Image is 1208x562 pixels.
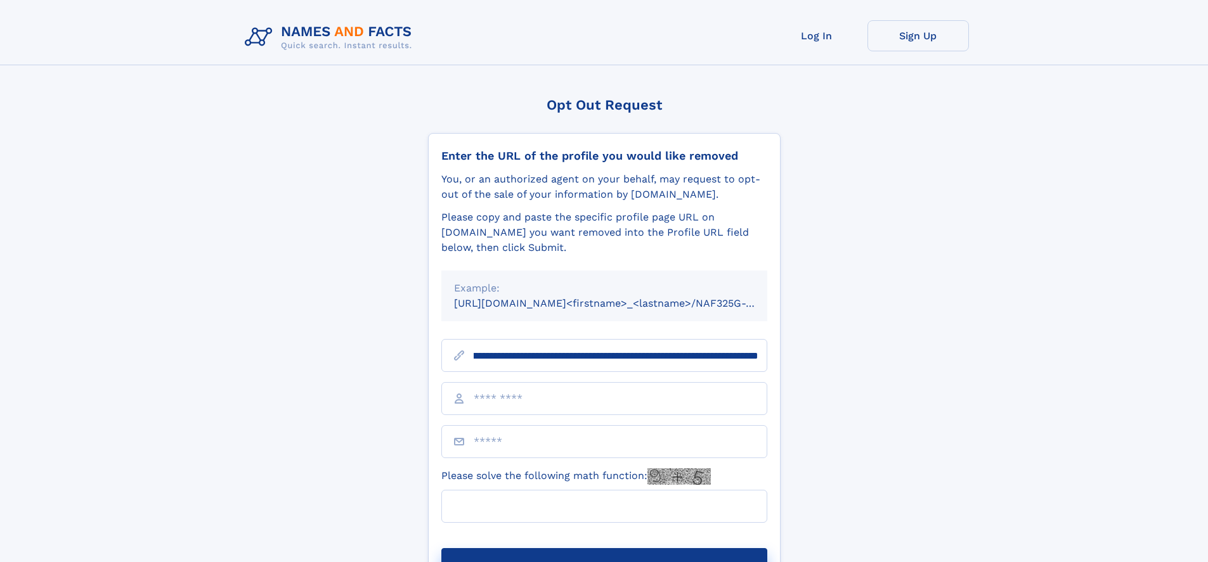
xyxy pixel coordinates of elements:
[766,20,867,51] a: Log In
[867,20,969,51] a: Sign Up
[454,281,755,296] div: Example:
[441,468,711,485] label: Please solve the following math function:
[240,20,422,54] img: Logo Names and Facts
[428,97,781,113] div: Opt Out Request
[454,297,791,309] small: [URL][DOMAIN_NAME]<firstname>_<lastname>/NAF325G-xxxxxxxx
[441,149,767,163] div: Enter the URL of the profile you would like removed
[441,210,767,255] div: Please copy and paste the specific profile page URL on [DOMAIN_NAME] you want removed into the Pr...
[441,172,767,202] div: You, or an authorized agent on your behalf, may request to opt-out of the sale of your informatio...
